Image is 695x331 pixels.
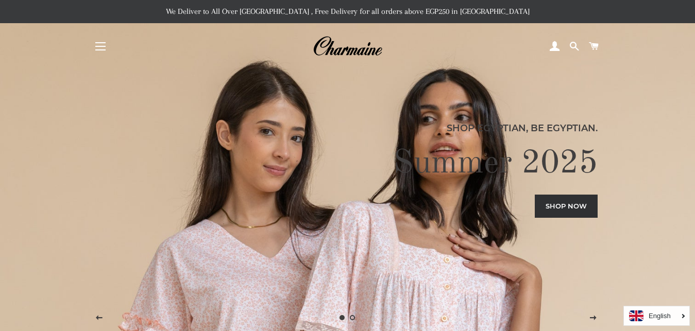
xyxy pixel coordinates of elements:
[86,305,112,331] button: Previous slide
[337,312,348,323] a: Slide 1, current
[535,195,598,217] a: Shop now
[649,312,671,319] i: English
[348,312,358,323] a: Load slide 2
[97,121,598,135] p: Shop Egyptian, Be Egyptian.
[313,35,382,58] img: Charmaine Egypt
[580,305,606,331] button: Next slide
[629,310,684,321] a: English
[97,143,598,184] h2: Summer 2025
